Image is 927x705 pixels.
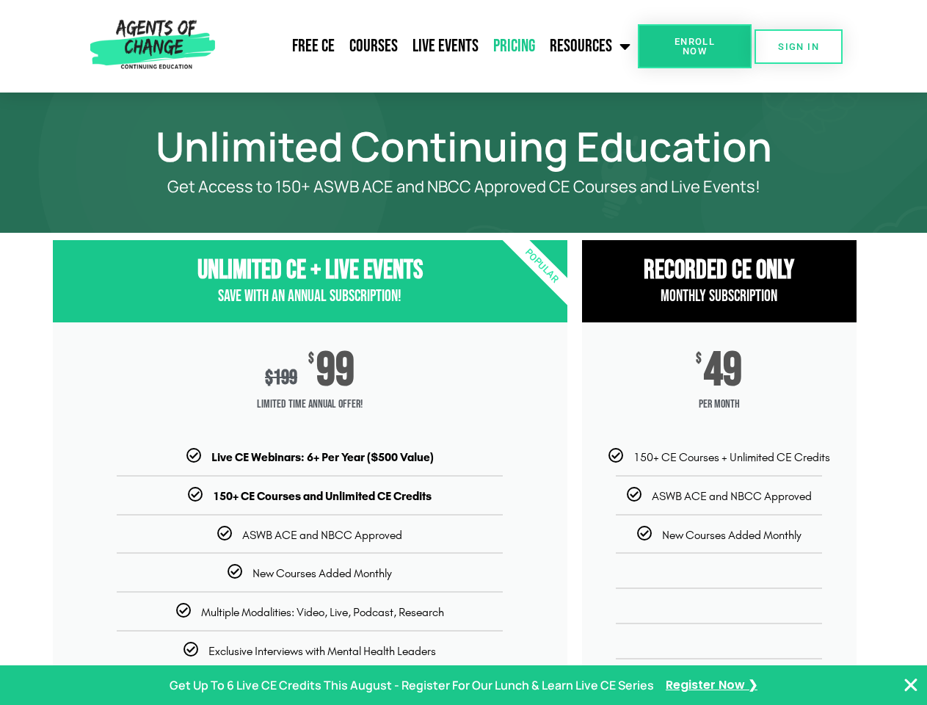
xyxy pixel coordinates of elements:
[486,28,542,65] a: Pricing
[201,605,444,619] span: Multiple Modalities: Video, Live, Podcast, Research
[405,28,486,65] a: Live Events
[633,450,830,464] span: 150+ CE Courses + Unlimited CE Credits
[542,28,638,65] a: Resources
[46,129,882,163] h1: Unlimited Continuing Education
[316,352,355,390] span: 99
[104,178,824,196] p: Get Access to 150+ ASWB ACE and NBCC Approved CE Courses and Live Events!
[218,286,401,306] span: Save with an Annual Subscription!
[661,37,728,56] span: Enroll Now
[666,675,757,696] a: Register Now ❯
[221,28,638,65] nav: Menu
[242,528,402,542] span: ASWB ACE and NBCC Approved
[265,366,297,390] div: 199
[53,390,567,419] span: Limited Time Annual Offer!
[208,644,436,658] span: Exclusive Interviews with Mental Health Leaders
[661,286,777,306] span: Monthly Subscription
[308,352,314,366] span: $
[342,28,405,65] a: Courses
[582,255,857,286] h3: RECORDED CE ONly
[252,566,392,580] span: New Courses Added Monthly
[213,489,432,503] b: 150+ CE Courses and Unlimited CE Credits
[704,352,742,390] span: 49
[652,489,812,503] span: ASWB ACE and NBCC Approved
[285,28,342,65] a: Free CE
[638,24,752,68] a: Enroll Now
[53,255,567,286] h3: Unlimited CE + Live Events
[170,675,654,696] p: Get Up To 6 Live CE Credits This August - Register For Our Lunch & Learn Live CE Series
[582,390,857,419] span: per month
[755,29,843,64] a: SIGN IN
[662,528,801,542] span: New Courses Added Monthly
[457,181,626,351] div: Popular
[778,42,819,51] span: SIGN IN
[211,450,434,464] b: Live CE Webinars: 6+ Per Year ($500 Value)
[696,352,702,366] span: $
[902,676,920,694] button: Close Banner
[265,366,273,390] span: $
